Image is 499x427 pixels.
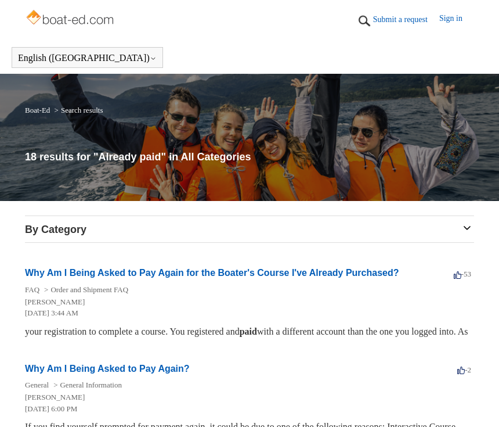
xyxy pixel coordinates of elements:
[52,106,103,114] li: Search results
[25,285,39,294] a: FAQ
[457,365,471,374] span: -2
[25,308,78,317] time: 03/16/2022, 03:44
[25,106,50,114] a: Boat-Ed
[240,326,257,336] em: paid
[50,285,128,294] a: Order and Shipment FAQ
[454,270,471,278] span: -53
[25,364,190,374] a: Why Am I Being Asked to Pay Again?
[25,149,474,165] h1: 18 results for "Already paid" in All Categories
[439,12,474,30] a: Sign in
[18,53,157,63] button: English ([GEOGRAPHIC_DATA])
[60,381,121,389] a: General Information
[25,325,474,339] div: your registration to complete a course. You registered and with a different account than the one ...
[25,106,52,114] li: Boat-Ed
[373,13,439,26] a: Submit a request
[25,222,474,238] h3: By Category
[25,392,462,403] li: [PERSON_NAME]
[25,7,117,30] img: Boat-Ed Help Center home page
[42,285,128,294] li: Order and Shipment FAQ
[51,381,122,389] li: General Information
[25,296,462,308] li: [PERSON_NAME]
[25,404,77,413] time: 01/05/2024, 18:00
[25,268,399,278] a: Why Am I Being Asked to Pay Again for the Boater's Course I've Already Purchased?
[356,12,373,30] img: 01HZPCYTXV3JW8MJV9VD7EMK0H
[25,381,49,389] a: General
